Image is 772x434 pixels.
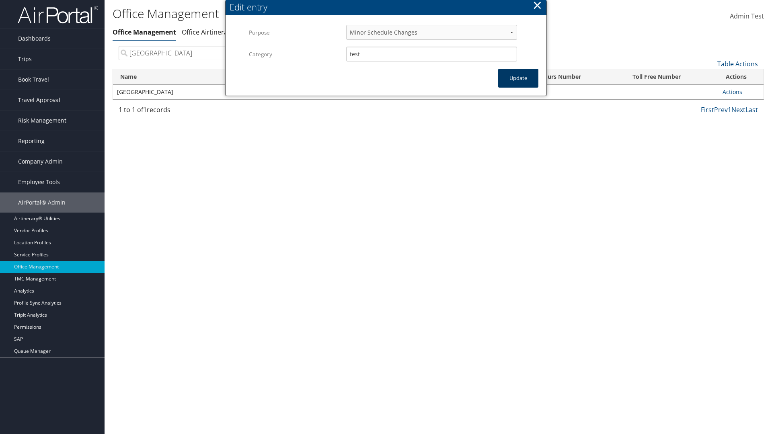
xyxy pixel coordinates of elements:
th: Name: activate to sort column ascending [113,69,245,85]
th: Actions [719,69,764,85]
img: airportal-logo.png [18,5,98,24]
button: Update [498,69,538,88]
span: Trips [18,49,32,69]
a: 1 [728,105,731,114]
span: Dashboards [18,29,51,49]
a: Office Airtinerary Settings [182,28,260,37]
a: Table Actions [717,59,758,68]
th: Toll Free Number: activate to sort column ascending [625,69,719,85]
div: 1 to 1 of records [119,105,269,119]
a: Next [731,105,745,114]
label: Category [249,47,340,62]
span: Reporting [18,131,45,151]
span: Company Admin [18,151,63,172]
input: Search [119,46,269,60]
td: [GEOGRAPHIC_DATA] [113,85,245,99]
a: Admin Test [730,4,764,29]
span: Employee Tools [18,172,60,192]
a: Actions [723,88,742,96]
a: Last [745,105,758,114]
h1: Office Management [113,5,547,22]
a: First [701,105,714,114]
span: Risk Management [18,111,66,131]
a: Office Management [113,28,176,37]
div: Edit entry [230,1,546,13]
span: AirPortal® Admin [18,192,66,213]
span: Book Travel [18,70,49,90]
a: Prev [714,105,728,114]
span: Travel Approval [18,90,60,110]
span: Admin Test [730,12,764,20]
span: 1 [143,105,147,114]
th: After Hours Number: activate to sort column ascending [517,69,625,85]
label: Purpose [249,25,340,40]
